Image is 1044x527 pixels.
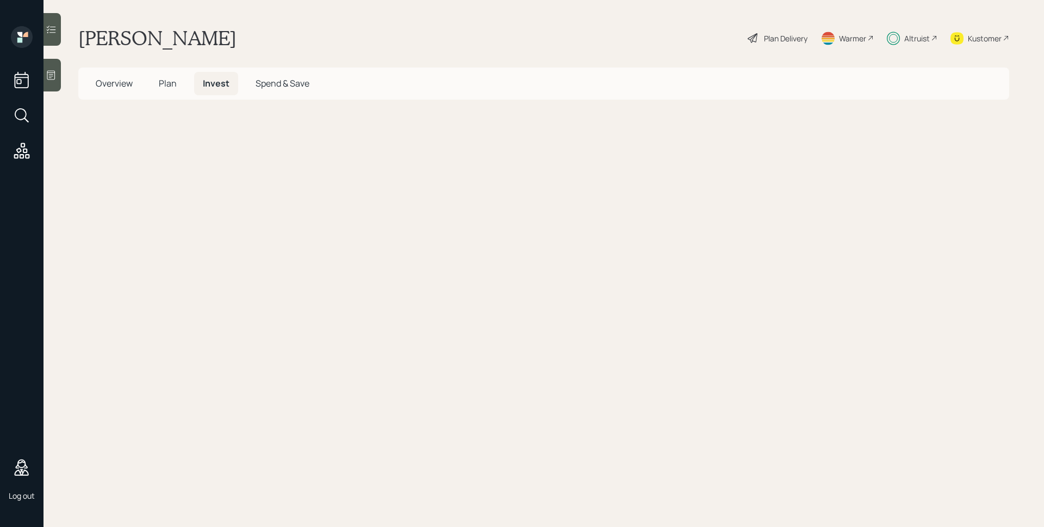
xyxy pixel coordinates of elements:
span: Overview [96,77,133,89]
span: Plan [159,77,177,89]
h1: [PERSON_NAME] [78,26,237,50]
span: Spend & Save [256,77,309,89]
div: Log out [9,491,35,501]
div: Plan Delivery [764,33,807,44]
span: Invest [203,77,229,89]
div: Kustomer [968,33,1002,44]
div: Altruist [904,33,930,44]
div: Warmer [839,33,866,44]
